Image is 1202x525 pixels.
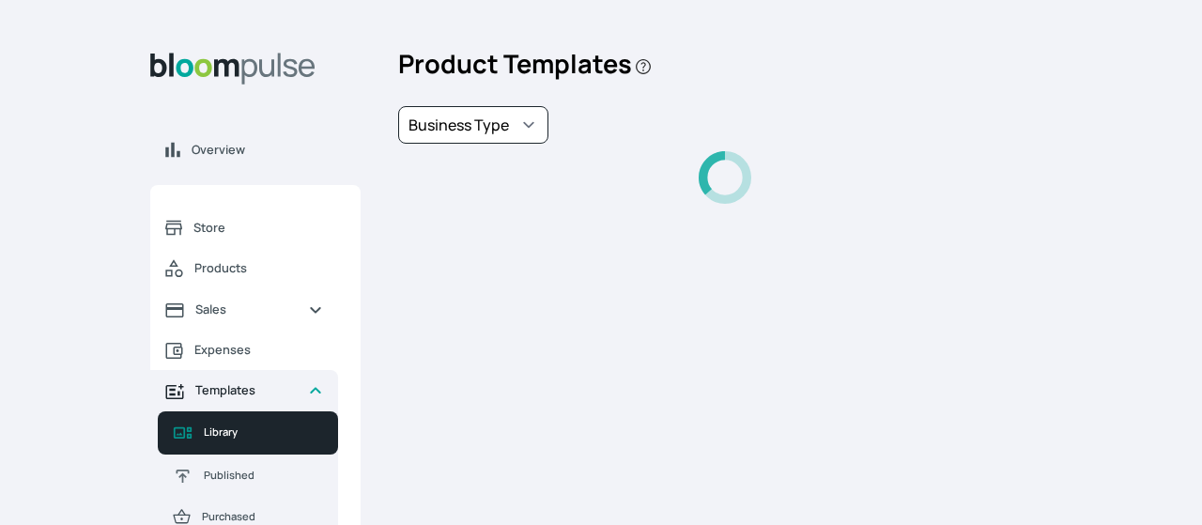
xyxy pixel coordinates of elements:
[150,289,338,330] a: Sales
[150,330,338,370] a: Expenses
[204,468,323,484] span: Published
[204,425,323,440] span: Library
[398,38,1052,106] h2: Product Templates
[150,53,316,85] img: Bloom Logo
[195,301,293,318] span: Sales
[158,411,338,455] a: Library
[192,141,346,159] span: Overview
[194,259,323,277] span: Products
[158,455,338,498] a: Published
[150,370,338,410] a: Templates
[193,219,323,237] span: Store
[150,38,361,502] aside: Sidebar
[202,509,323,525] span: Purchased
[150,208,338,248] a: Store
[195,381,293,399] span: Templates
[150,248,338,289] a: Products
[150,130,361,170] a: Overview
[194,341,323,359] span: Expenses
